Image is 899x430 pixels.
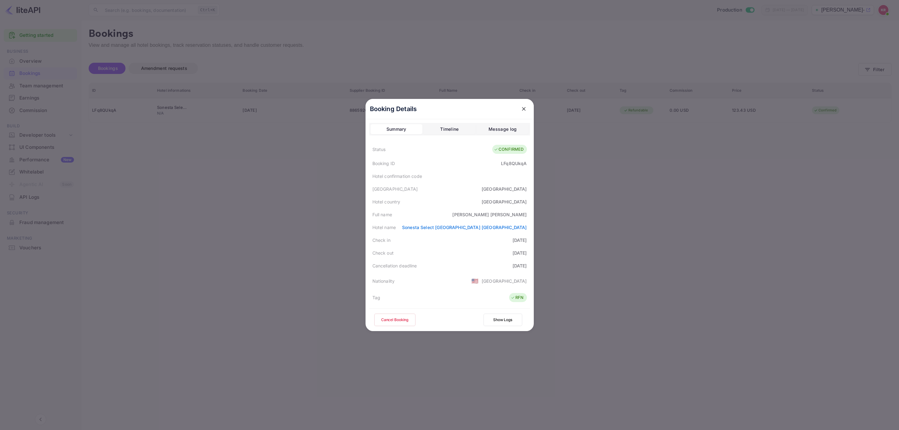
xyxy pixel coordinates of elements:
[513,250,527,256] div: [DATE]
[374,314,415,326] button: Cancel Booking
[501,160,527,167] div: LFq8QUkqA
[482,198,527,205] div: [GEOGRAPHIC_DATA]
[386,125,406,133] div: Summary
[372,237,391,243] div: Check in
[513,237,527,243] div: [DATE]
[372,160,395,167] div: Booking ID
[518,103,529,115] button: close
[372,224,396,231] div: Hotel name
[477,124,528,134] button: Message log
[511,295,523,301] div: RFN
[372,198,400,205] div: Hotel country
[372,146,386,153] div: Status
[372,186,418,192] div: [GEOGRAPHIC_DATA]
[440,125,459,133] div: Timeline
[372,294,380,301] div: Tag
[372,278,395,284] div: Nationality
[372,262,417,269] div: Cancellation deadline
[471,275,479,286] span: United States
[372,173,422,179] div: Hotel confirmation code
[494,146,523,153] div: CONFIRMED
[513,262,527,269] div: [DATE]
[402,225,527,230] a: Sonesta Select [GEOGRAPHIC_DATA] [GEOGRAPHIC_DATA]
[372,250,394,256] div: Check out
[424,124,475,134] button: Timeline
[452,211,527,218] div: [PERSON_NAME] [PERSON_NAME]
[371,124,422,134] button: Summary
[482,278,527,284] div: [GEOGRAPHIC_DATA]
[482,186,527,192] div: [GEOGRAPHIC_DATA]
[489,125,517,133] div: Message log
[484,314,522,326] button: Show Logs
[370,104,417,114] p: Booking Details
[372,211,392,218] div: Full name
